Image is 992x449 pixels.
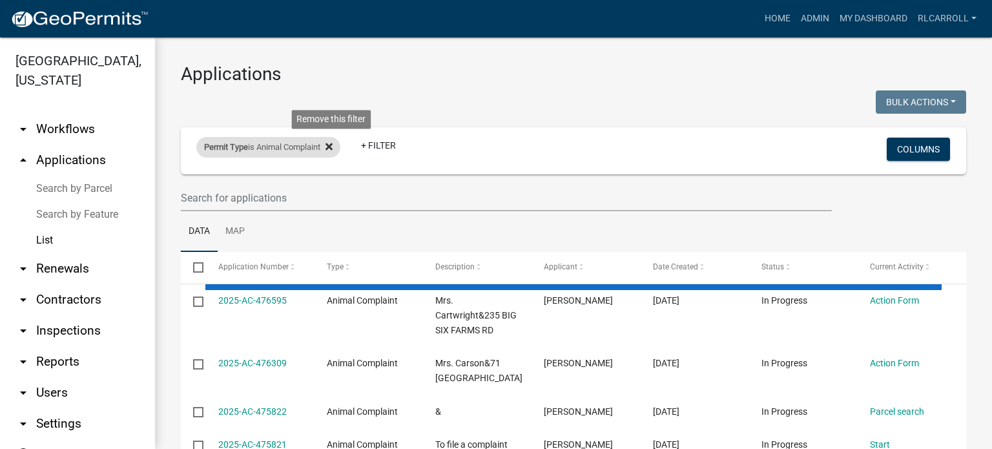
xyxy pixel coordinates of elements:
datatable-header-cell: Status [749,252,858,283]
a: My Dashboard [834,6,913,31]
datatable-header-cell: Current Activity [858,252,966,283]
a: Map [218,211,253,253]
a: Home [759,6,796,31]
datatable-header-cell: Applicant [532,252,640,283]
input: Search for applications [181,185,832,211]
span: Mrs. Carson&71 BIG SIX FARMS RD [435,358,522,383]
span: Type [327,262,344,271]
i: arrow_drop_down [15,261,31,277]
datatable-header-cell: Type [315,252,423,283]
a: 2025-AC-475822 [218,406,287,417]
a: RLcarroll [913,6,982,31]
div: is Animal Complaint [196,137,340,158]
i: arrow_drop_down [15,416,31,432]
a: + Filter [351,134,406,157]
a: Action Form [870,358,919,368]
span: Animal Complaint [327,358,398,368]
a: 2025-AC-476595 [218,295,287,306]
span: 09/10/2025 [653,295,679,306]
a: Parcel search [870,406,924,417]
datatable-header-cell: Date Created [640,252,749,283]
span: Animal Complaint [327,406,398,417]
i: arrow_drop_up [15,152,31,168]
datatable-header-cell: Select [181,252,205,283]
i: arrow_drop_down [15,292,31,308]
a: Action Form [870,295,919,306]
span: Tammie [544,358,613,368]
span: 09/09/2025 [653,406,679,417]
span: Current Activity [870,262,924,271]
a: 2025-AC-476309 [218,358,287,368]
datatable-header-cell: Application Number [205,252,314,283]
span: 09/10/2025 [653,358,679,368]
span: Application Number [218,262,289,271]
span: In Progress [761,406,807,417]
span: In Progress [761,295,807,306]
span: Tammie [544,295,613,306]
i: arrow_drop_down [15,385,31,401]
span: Alex Torrez [544,406,613,417]
span: Applicant [544,262,577,271]
i: arrow_drop_down [15,121,31,137]
i: arrow_drop_down [15,323,31,339]
span: Date Created [653,262,698,271]
a: Admin [796,6,834,31]
span: Permit Type [204,142,248,152]
span: Status [761,262,784,271]
span: In Progress [761,358,807,368]
i: arrow_drop_down [15,354,31,370]
button: Bulk Actions [876,90,966,114]
datatable-header-cell: Description [423,252,532,283]
span: & [435,406,441,417]
span: Animal Complaint [327,295,398,306]
span: Description [435,262,475,271]
button: Columns [887,138,950,161]
a: Data [181,211,218,253]
div: Remove this filter [291,110,371,129]
span: Mrs. Cartwright&235 BIG SIX FARMS RD [435,295,517,335]
h3: Applications [181,63,966,85]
